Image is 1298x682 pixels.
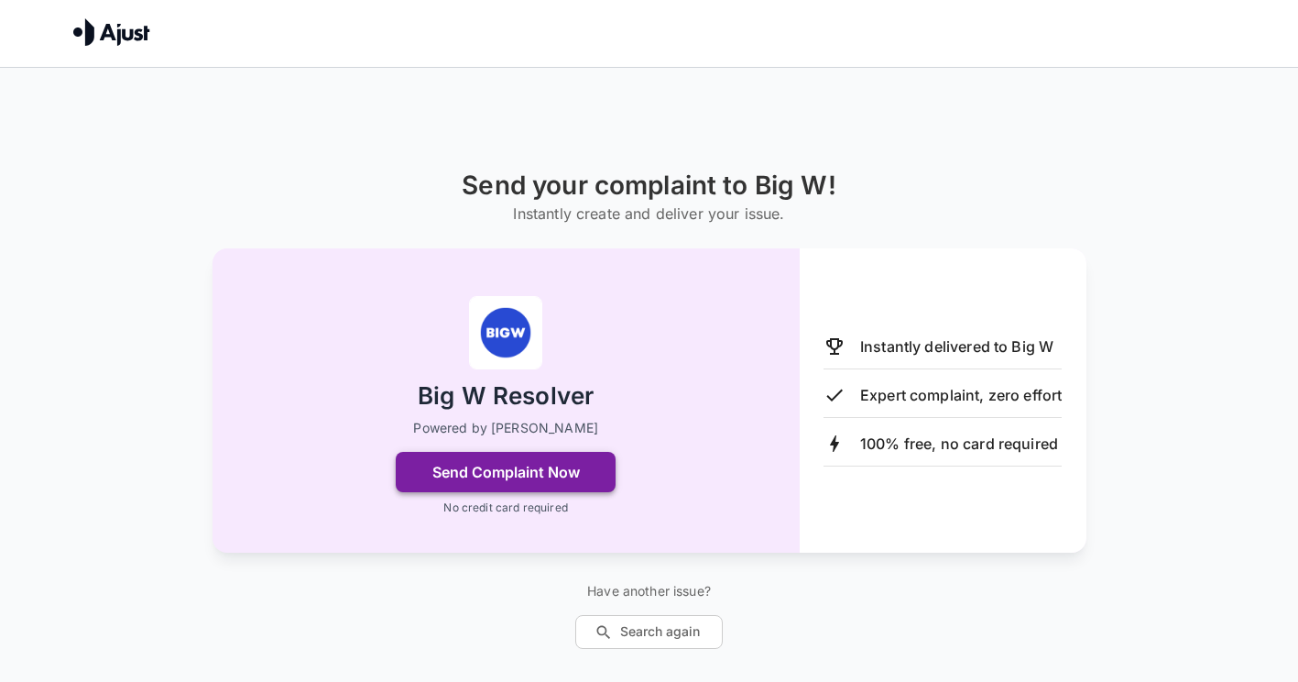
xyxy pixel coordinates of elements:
[462,170,835,201] h1: Send your complaint to Big W!
[443,500,567,516] p: No credit card required
[413,419,598,437] p: Powered by [PERSON_NAME]
[418,380,594,412] h2: Big W Resolver
[462,201,835,226] h6: Instantly create and deliver your issue.
[575,582,723,600] p: Have another issue?
[469,296,542,369] img: Big W
[396,452,616,492] button: Send Complaint Now
[860,335,1053,357] p: Instantly delivered to Big W
[73,18,150,46] img: Ajust
[575,615,723,649] button: Search again
[860,384,1062,406] p: Expert complaint, zero effort
[860,433,1058,455] p: 100% free, no card required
